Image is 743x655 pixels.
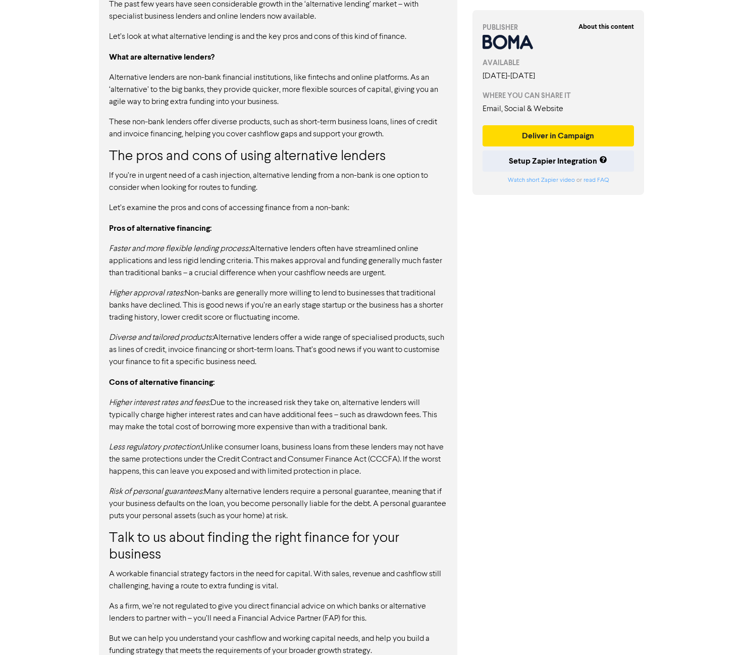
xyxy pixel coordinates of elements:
p: If you’re in urgent need of a cash injection, alternative lending from a non-bank is one option t... [109,170,447,194]
p: Unlike consumer loans, business loans from these lenders may not have the same protections under ... [109,441,447,478]
div: PUBLISHER [483,22,634,33]
div: Email, Social & Website [483,103,634,115]
p: Due to the increased risk they take on, alternative lenders will typically charge higher interest... [109,397,447,433]
p: Many alternative lenders require a personal guarantee, meaning that if your business defaults on ... [109,486,447,522]
p: A workable financial strategy factors in the need for capital. With sales, revenue and cashflow s... [109,568,447,592]
p: Alternative lenders often have streamlined online applications and less rigid lending criteria. T... [109,243,447,279]
em: Diverse and tailored products: [109,334,213,342]
a: Watch short Zapier video [508,177,575,183]
div: WHERE YOU CAN SHARE IT [483,90,634,101]
strong: What are alternative lenders? [109,52,215,62]
strong: Cons of alternative financing: [109,377,215,387]
button: Deliver in Campaign [483,125,634,146]
em: Risk of personal guarantees: [109,488,204,496]
h3: The pros and cons of using alternative lenders [109,148,447,166]
p: Alternative lenders offer a wide range of specialised products, such as lines of credit, invoice ... [109,332,447,368]
strong: About this content [578,23,634,31]
p: Let’s examine the pros and cons of accessing finance from a non-bank: [109,202,447,214]
a: read FAQ [583,177,609,183]
div: or [483,176,634,185]
iframe: Chat Widget [693,607,743,655]
p: Alternative lenders are non-bank financial institutions, like fintechs and online platforms. As a... [109,72,447,108]
h3: Talk to us about finding the right finance for your business [109,530,447,564]
em: Higher approval rates: [109,289,185,297]
div: [DATE] - [DATE] [483,70,634,82]
em: Less regulatory protection: [109,443,201,451]
p: These non-bank lenders offer diverse products, such as short-term business loans, lines of credit... [109,116,447,140]
em: Faster and more flexible lending process: [109,245,250,253]
button: Setup Zapier Integration [483,150,634,172]
strong: Pros of alternative financing: [109,223,212,233]
p: As a firm, we’re not regulated to give you direct financial advice on which banks or alternative ... [109,600,447,625]
p: Let’s look at what alternative lending is and the key pros and cons of this kind of finance. [109,31,447,43]
em: Higher interest rates and fees: [109,399,210,407]
p: Non-banks are generally more willing to lend to businesses that traditional banks have declined. ... [109,287,447,324]
div: AVAILABLE [483,58,634,68]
